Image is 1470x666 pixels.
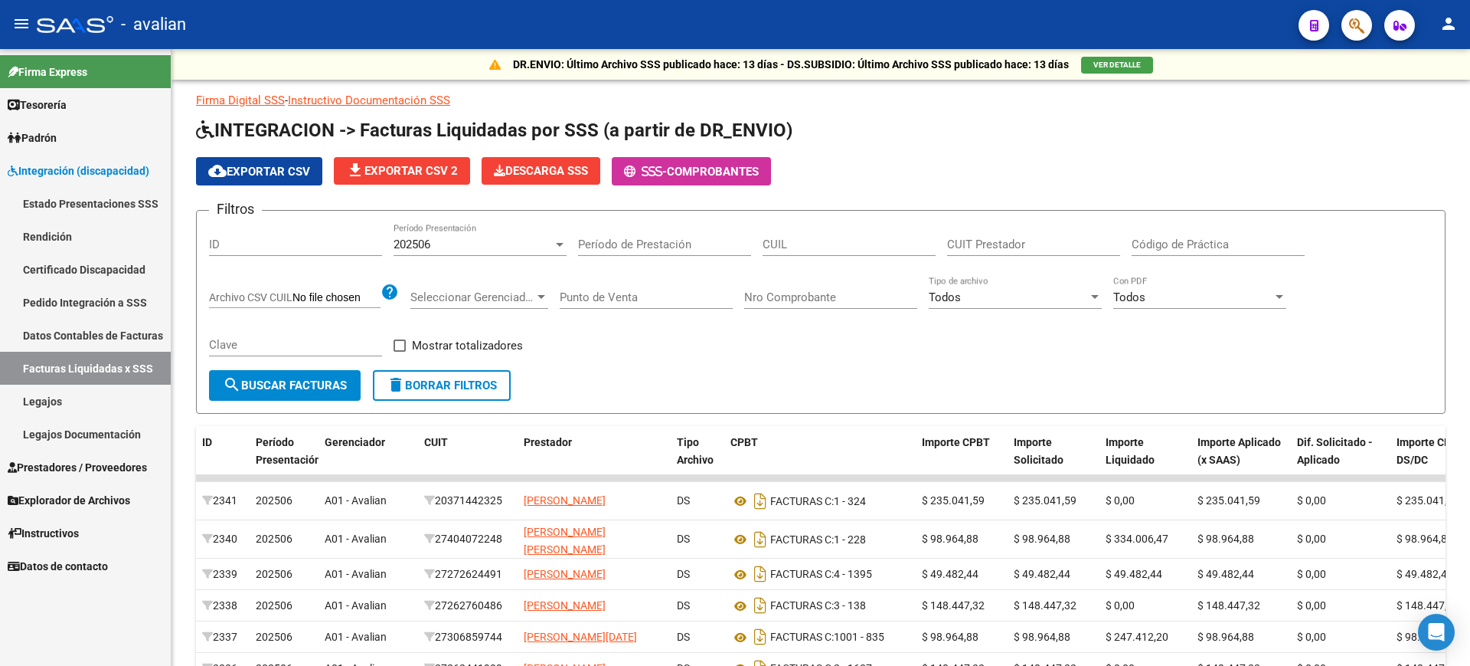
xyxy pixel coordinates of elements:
[8,492,130,509] span: Explorador de Archivos
[1014,533,1070,545] span: $ 98.964,88
[750,562,770,586] i: Descargar documento
[346,164,458,178] span: Exportar CSV 2
[418,426,518,494] datatable-header-cell: CUIT
[1396,494,1459,507] span: $ 235.041,59
[8,64,87,80] span: Firma Express
[922,599,985,612] span: $ 148.447,32
[513,56,1069,73] p: DR.ENVIO: Último Archivo SSS publicado hace: 13 días - DS.SUBSIDIO: Último Archivo SSS publicado ...
[494,164,588,178] span: Descarga SSS
[1106,533,1168,545] span: $ 334.006,47
[1396,599,1459,612] span: $ 148.447,32
[1297,631,1326,643] span: $ 0,00
[1014,568,1070,580] span: $ 49.482,44
[922,494,985,507] span: $ 235.041,59
[202,597,243,615] div: 2338
[724,426,916,494] datatable-header-cell: CPBT
[1113,290,1145,304] span: Todos
[1081,57,1153,74] button: VER DETALLE
[922,533,978,545] span: $ 98.964,88
[424,492,511,510] div: 20371442325
[730,489,910,513] div: 1 - 324
[1418,614,1455,651] div: Open Intercom Messenger
[1396,533,1453,545] span: $ 98.964,88
[394,238,430,251] span: 202506
[1297,533,1326,545] span: $ 0,00
[1197,631,1254,643] span: $ 98.964,88
[524,526,606,556] span: [PERSON_NAME] [PERSON_NAME]
[1439,15,1458,33] mat-icon: person
[8,558,108,575] span: Datos de contacto
[202,492,243,510] div: 2341
[424,628,511,646] div: 27306859744
[8,130,57,146] span: Padrón
[677,568,690,580] span: DS
[770,495,834,507] span: FACTURAS C:
[1191,426,1291,494] datatable-header-cell: Importe Aplicado (x SAAS)
[256,631,292,643] span: 202506
[916,426,1008,494] datatable-header-cell: Importe CPBT
[1008,426,1099,494] datatable-header-cell: Importe Solicitado
[424,530,511,548] div: 27404072248
[524,631,637,643] span: [PERSON_NAME][DATE]
[346,161,364,179] mat-icon: file_download
[202,530,243,548] div: 2340
[770,632,834,644] span: FACTURAS C:
[1197,436,1281,466] span: Importe Aplicado (x SAAS)
[1093,61,1141,69] span: VER DETALLE
[667,165,759,179] span: Comprobantes
[1297,436,1373,466] span: Dif. Solicitado - Aplicado
[202,628,243,646] div: 2337
[410,290,534,304] span: Seleccionar Gerenciador
[1297,599,1326,612] span: $ 0,00
[1106,631,1168,643] span: $ 247.412,20
[196,426,250,494] datatable-header-cell: ID
[373,370,511,401] button: Borrar Filtros
[730,527,910,552] div: 1 - 228
[1396,631,1453,643] span: $ 98.964,88
[256,533,292,545] span: 202506
[730,436,758,448] span: CPBT
[196,157,322,185] button: Exportar CSV
[730,593,910,618] div: 3 - 138
[612,157,771,185] button: -Comprobantes
[1396,568,1453,580] span: $ 49.482,44
[750,489,770,513] i: Descargar documento
[929,290,961,304] span: Todos
[1197,494,1260,507] span: $ 235.041,59
[8,97,67,113] span: Tesorería
[387,379,497,392] span: Borrar Filtros
[1106,599,1135,612] span: $ 0,00
[1014,631,1070,643] span: $ 98.964,88
[1297,494,1326,507] span: $ 0,00
[1197,568,1254,580] span: $ 49.482,44
[325,568,387,580] span: A01 - Avalian
[387,376,405,394] mat-icon: delete
[196,120,792,141] span: INTEGRACION -> Facturas Liquidadas por SSS (a partir de DR_ENVIO)
[1197,599,1260,612] span: $ 148.447,32
[1106,436,1155,466] span: Importe Liquidado
[1291,426,1390,494] datatable-header-cell: Dif. Solicitado - Aplicado
[750,593,770,618] i: Descargar documento
[730,625,910,649] div: 1001 - 835
[1297,568,1326,580] span: $ 0,00
[677,436,714,466] span: Tipo Archivo
[8,525,79,542] span: Instructivos
[1099,426,1191,494] datatable-header-cell: Importe Liquidado
[256,568,292,580] span: 202506
[121,8,186,41] span: - avalian
[334,157,470,185] button: Exportar CSV 2
[209,291,292,303] span: Archivo CSV CUIL
[292,291,381,305] input: Archivo CSV CUIL
[1014,494,1076,507] span: $ 235.041,59
[677,533,690,545] span: DS
[202,436,212,448] span: ID
[677,494,690,507] span: DS
[325,631,387,643] span: A01 - Avalian
[524,494,606,507] span: [PERSON_NAME]
[196,94,285,107] a: Firma Digital SSS
[208,165,310,179] span: Exportar CSV
[424,436,448,448] span: CUIT
[256,494,292,507] span: 202506
[325,494,387,507] span: A01 - Avalian
[1396,436,1465,466] span: Importe CPBT DS/DC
